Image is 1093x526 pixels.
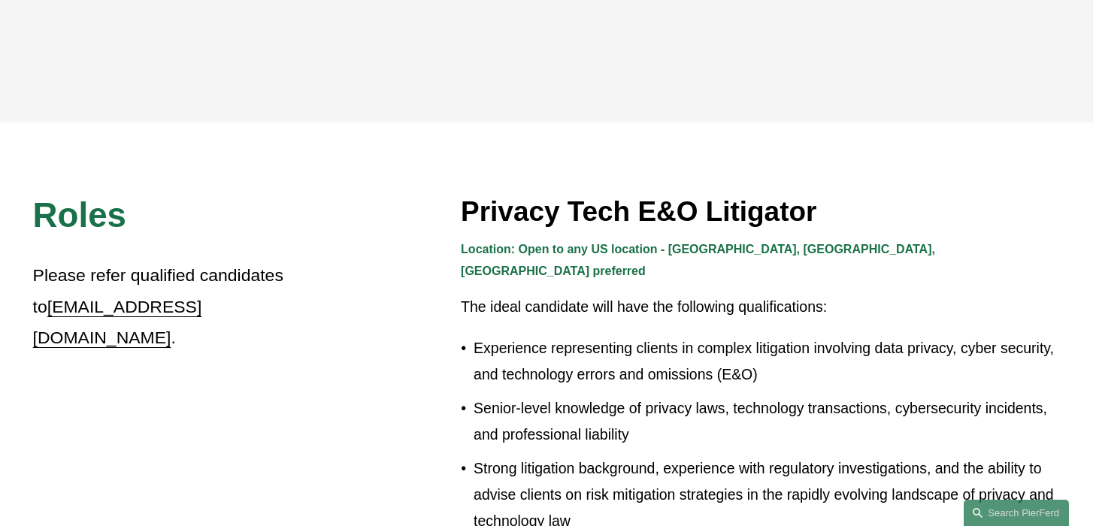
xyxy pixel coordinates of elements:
[461,195,1060,229] h3: Privacy Tech E&O Litigator
[964,500,1069,526] a: Search this site
[33,196,126,234] span: Roles
[33,260,333,353] p: Please refer qualified candidates to .
[474,335,1060,388] p: Experience representing clients in complex litigation involving data privacy, cyber security, and...
[474,395,1060,448] p: Senior-level knowledge of privacy laws, technology transactions, cybersecurity incidents, and pro...
[461,294,1060,320] p: The ideal candidate will have the following qualifications:
[33,297,202,347] a: [EMAIL_ADDRESS][DOMAIN_NAME]
[461,243,938,277] strong: Location: Open to any US location - [GEOGRAPHIC_DATA], [GEOGRAPHIC_DATA], [GEOGRAPHIC_DATA] prefe...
